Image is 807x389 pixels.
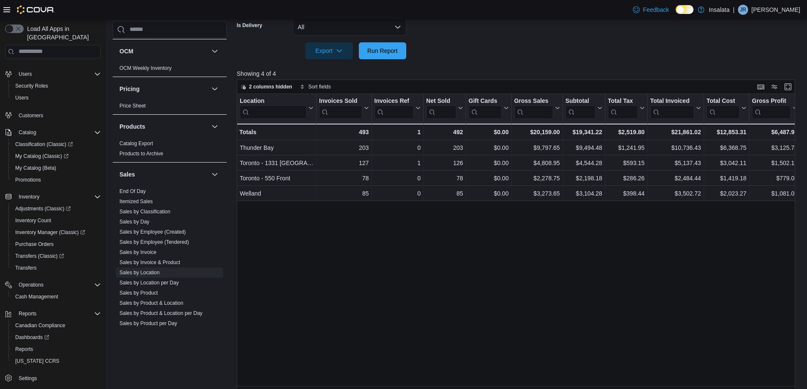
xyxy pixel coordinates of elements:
[119,320,177,326] a: Sales by Product per Day
[565,173,602,183] div: $2,198.18
[119,151,163,157] a: Products to Archive
[19,112,43,119] span: Customers
[469,97,509,119] button: Gift Cards
[249,83,292,90] span: 2 columns hidden
[319,97,369,119] button: Invoices Sold
[15,165,56,171] span: My Catalog (Beta)
[650,158,701,168] div: $5,137.43
[565,97,602,119] button: Subtotal
[8,291,104,303] button: Cash Management
[15,229,85,236] span: Inventory Manager (Classic)
[237,22,262,29] label: Is Delivery
[752,97,798,119] button: Gross Profit
[752,143,798,153] div: $3,125.73
[752,97,791,119] div: Gross Profit
[240,158,313,168] div: Toronto - 1331 [GEOGRAPHIC_DATA]
[565,97,595,119] div: Subtotal
[119,239,189,245] a: Sales by Employee (Tendered)
[8,80,104,92] button: Security Roles
[12,344,36,354] a: Reports
[15,141,73,148] span: Classification (Classic)
[119,249,156,255] a: Sales by Invoice
[2,279,104,291] button: Operations
[119,140,153,147] span: Catalog Export
[374,97,413,119] div: Invoices Ref
[119,259,180,265] a: Sales by Invoice & Product
[426,127,463,137] div: 492
[12,175,101,185] span: Promotions
[514,158,560,168] div: $4,808.95
[469,158,509,168] div: $0.00
[12,227,101,237] span: Inventory Manager (Classic)
[12,239,101,249] span: Purchase Orders
[319,127,369,137] div: 493
[2,68,104,80] button: Users
[630,1,672,18] a: Feedback
[359,42,406,59] button: Run Report
[752,127,798,137] div: $6,487.91
[12,239,57,249] a: Purchase Orders
[738,5,748,15] div: James Roode
[8,343,104,355] button: Reports
[12,251,67,261] a: Transfers (Classic)
[12,163,60,173] a: My Catalog (Beta)
[426,97,463,119] button: Net Sold
[15,280,47,290] button: Operations
[426,97,456,119] div: Net Sold
[12,215,55,226] a: Inventory Count
[237,69,801,78] p: Showing 4 of 4
[210,169,220,179] button: Sales
[367,47,398,55] span: Run Report
[607,173,644,183] div: $286.26
[15,373,101,383] span: Settings
[319,143,369,153] div: 203
[565,143,602,153] div: $9,494.48
[752,173,798,183] div: $779.00
[15,110,47,121] a: Customers
[12,93,32,103] a: Users
[15,253,64,259] span: Transfers (Classic)
[8,355,104,367] button: [US_STATE] CCRS
[119,270,160,276] a: Sales by Location
[607,158,644,168] div: $593.15
[8,150,104,162] a: My Catalog (Classic)
[15,293,58,300] span: Cash Management
[650,97,694,119] div: Total Invoiced
[308,83,331,90] span: Sort fields
[469,143,509,153] div: $0.00
[756,82,766,92] button: Keyboard shortcuts
[676,5,693,14] input: Dark Mode
[15,94,28,101] span: Users
[24,25,101,41] span: Load All Apps in [GEOGRAPHIC_DATA]
[12,356,101,366] span: Washington CCRS
[374,158,420,168] div: 1
[119,310,202,316] a: Sales by Product & Location per Day
[12,320,69,331] a: Canadian Compliance
[119,218,150,225] span: Sales by Day
[17,6,55,14] img: Cova
[119,279,179,286] span: Sales by Location per Day
[650,127,701,137] div: $21,861.02
[565,188,602,199] div: $3,104.28
[607,97,644,119] button: Total Tax
[240,97,307,105] div: Location
[565,158,602,168] div: $4,544.28
[113,186,227,332] div: Sales
[119,209,170,215] a: Sales by Classification
[297,82,334,92] button: Sort fields
[15,217,51,224] span: Inventory Count
[12,81,101,91] span: Security Roles
[514,97,553,105] div: Gross Sales
[119,122,145,131] h3: Products
[15,309,40,319] button: Reports
[2,127,104,138] button: Catalog
[374,97,413,105] div: Invoices Ref
[709,5,729,15] p: Insalata
[15,205,71,212] span: Adjustments (Classic)
[643,6,669,14] span: Feedback
[12,175,44,185] a: Promotions
[19,129,36,136] span: Catalog
[8,238,104,250] button: Purchase Orders
[2,308,104,320] button: Reports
